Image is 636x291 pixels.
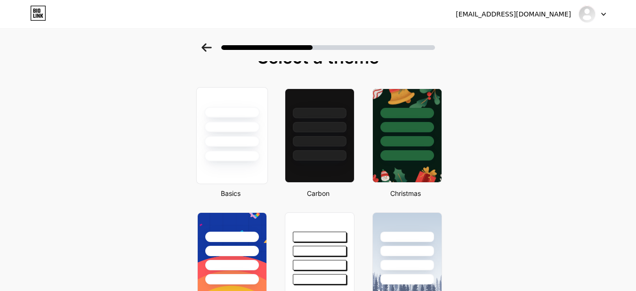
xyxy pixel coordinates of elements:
div: Select a theme [193,48,443,67]
img: recarcaoline [578,5,596,23]
div: Basics [194,188,267,198]
div: [EMAIL_ADDRESS][DOMAIN_NAME] [456,9,571,19]
div: Carbon [282,188,354,198]
div: Christmas [370,188,442,198]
